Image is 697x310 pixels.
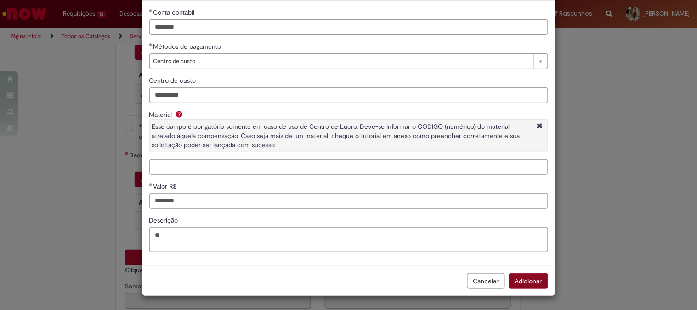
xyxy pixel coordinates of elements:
input: Centro de custo [149,87,548,103]
span: Obrigatório Preenchido [149,43,153,46]
textarea: Descrição [149,227,548,252]
input: Valor R$ [149,193,548,209]
span: Centro de custo [153,54,529,69]
input: Conta contábil [149,19,548,35]
i: Fechar More information Por question_material [535,122,545,132]
span: Obrigatório Preenchido [149,9,153,12]
span: Valor R$ [153,182,179,190]
span: Centro de custo [149,76,198,85]
input: Material [149,159,548,175]
span: Descrição [149,216,180,224]
button: Cancelar [467,273,505,289]
span: Obrigatório Preenchido [149,183,153,186]
button: Adicionar [509,273,548,289]
span: Material [149,110,174,119]
span: Ajuda para Material [174,110,185,118]
span: Conta contábil [153,8,197,17]
span: Métodos de pagamento [153,42,223,51]
span: Esse campo é obrigatório somente em caso de uso de Centro de Lucro. Deve-se informar o CÓDIGO (nu... [152,122,520,149]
